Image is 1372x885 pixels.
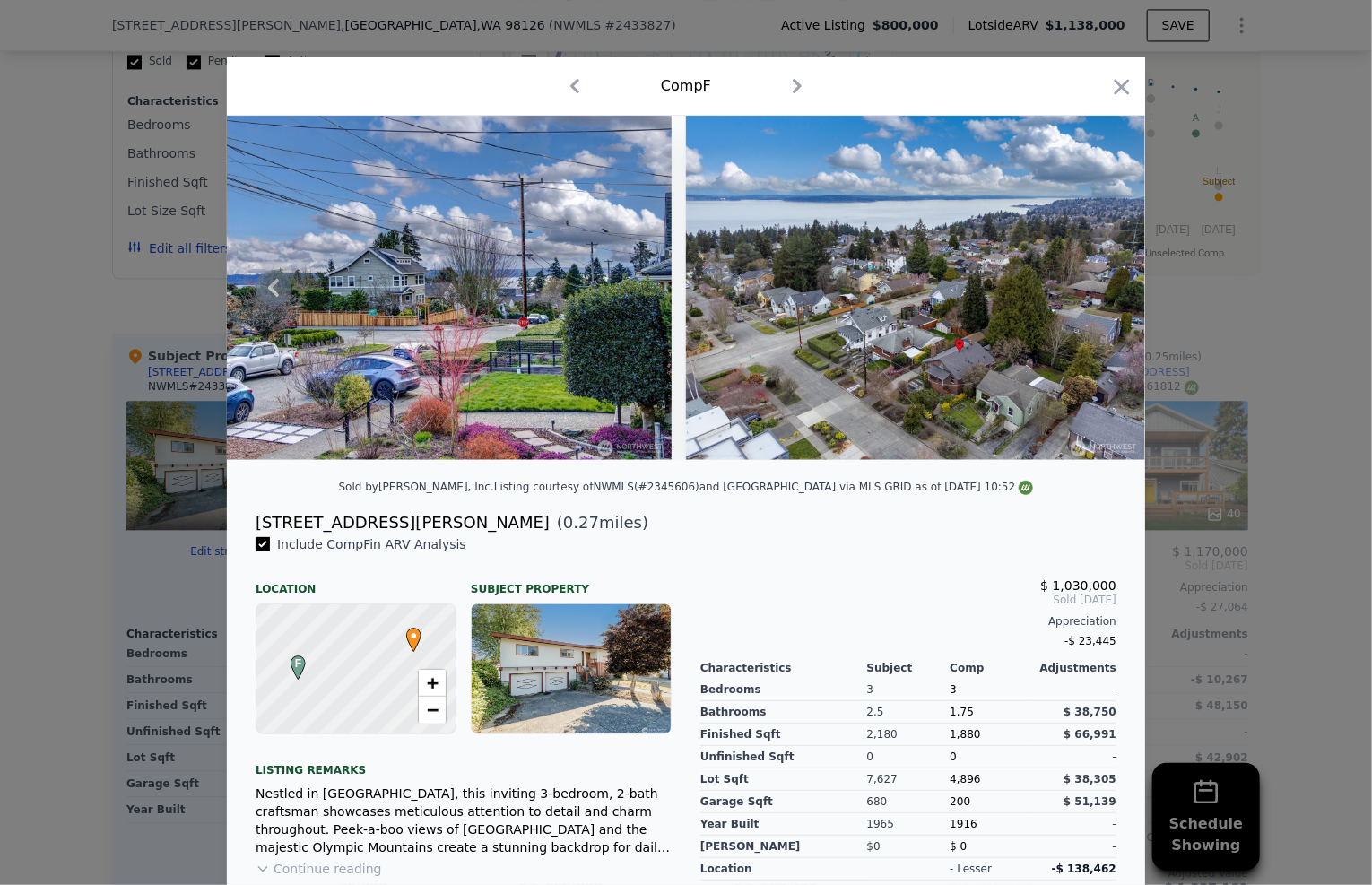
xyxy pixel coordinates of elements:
[700,746,867,768] div: Unfinished Sqft
[700,614,1116,629] div: Appreciation
[1019,481,1033,495] img: NWMLS Logo
[950,751,957,763] span: 0
[867,768,951,791] div: 7,627
[700,679,867,701] div: Bedrooms
[471,568,672,596] div: Subject Property
[270,537,473,551] span: Include Comp F in ARV Analysis
[1033,746,1116,768] div: -
[950,661,1033,675] div: Comp
[867,701,951,724] div: 2.5
[1033,836,1116,858] div: -
[427,698,439,721] span: −
[256,860,382,878] button: Continue reading
[950,683,957,696] span: 3
[950,795,970,808] span: 200
[494,481,1033,493] div: Listing courtesy of NWMLS (#2345606) and [GEOGRAPHIC_DATA] via MLS GRID as of [DATE] 10:52
[550,510,648,535] span: ( miles)
[700,858,867,881] div: location
[867,679,951,701] div: 3
[867,836,951,858] div: $0
[256,785,672,856] div: Nestled in [GEOGRAPHIC_DATA], this inviting 3-bedroom, 2-bath craftsman showcases meticulous atte...
[700,791,867,813] div: Garage Sqft
[286,655,297,666] div: F
[700,593,1116,607] span: Sold [DATE]
[1033,679,1116,701] div: -
[700,701,867,724] div: Bathrooms
[1064,635,1116,647] span: -$ 23,445
[950,813,1033,836] div: 1916
[419,697,446,724] a: Zoom out
[419,670,446,697] a: Zoom in
[1064,795,1116,808] span: $ 51,139
[700,768,867,791] div: Lot Sqft
[563,513,599,532] span: 0.27
[950,773,980,785] span: 4,896
[661,75,711,97] div: Comp F
[950,701,1033,724] div: 1.75
[339,481,494,493] div: Sold by [PERSON_NAME], Inc .
[1064,728,1116,741] span: $ 66,991
[867,746,951,768] div: 0
[286,655,310,672] span: F
[950,728,980,741] span: 1,880
[256,510,550,535] div: [STREET_ADDRESS][PERSON_NAME]
[700,813,867,836] div: Year Built
[256,749,672,777] div: Listing remarks
[686,116,1145,460] img: Property Img
[1064,706,1116,718] span: $ 38,750
[1040,578,1116,593] span: $ 1,030,000
[256,568,456,596] div: Location
[950,840,967,853] span: $ 0
[950,862,992,876] div: - lesser
[700,724,867,746] div: Finished Sqft
[1064,773,1116,785] span: $ 38,305
[1052,863,1116,875] span: -$ 138,462
[867,791,951,813] div: 680
[1033,661,1116,675] div: Adjustments
[867,661,951,675] div: Subject
[1033,813,1116,836] div: -
[402,622,426,649] span: •
[402,628,412,638] div: •
[156,116,673,460] img: Property Img
[700,661,867,675] div: Characteristics
[867,724,951,746] div: 2,180
[427,672,439,694] span: +
[867,813,951,836] div: 1965
[700,836,867,858] div: [PERSON_NAME]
